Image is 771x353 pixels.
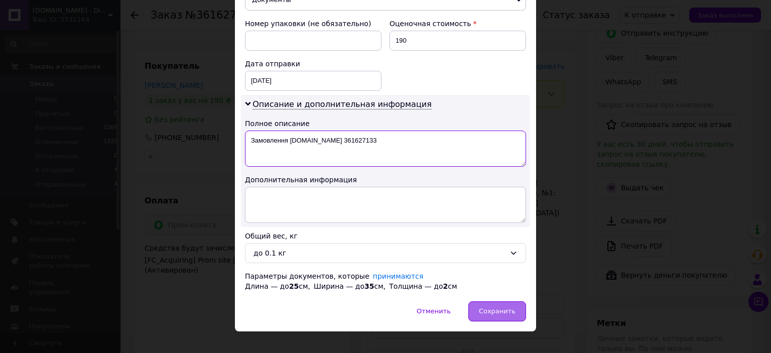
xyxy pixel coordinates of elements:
div: Общий вес, кг [245,231,526,241]
textarea: Замовлення [DOMAIN_NAME] 361627133 [245,131,526,167]
div: Дата отправки [245,59,381,69]
div: Номер упаковки (не обязательно) [245,19,381,29]
span: Описание и дополнительная информация [252,99,432,109]
div: Оценочная стоимость [390,19,526,29]
span: 35 [364,282,374,290]
div: Полное описание [245,119,526,129]
span: 2 [443,282,448,290]
a: принимаются [373,272,424,280]
span: Отменить [417,307,451,315]
div: Параметры документов, которые Длина — до см, Ширина — до см, Толщина — до см [245,271,526,291]
div: до 0.1 кг [253,248,505,259]
span: 25 [289,282,299,290]
span: Сохранить [479,307,516,315]
div: Дополнительная информация [245,175,526,185]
